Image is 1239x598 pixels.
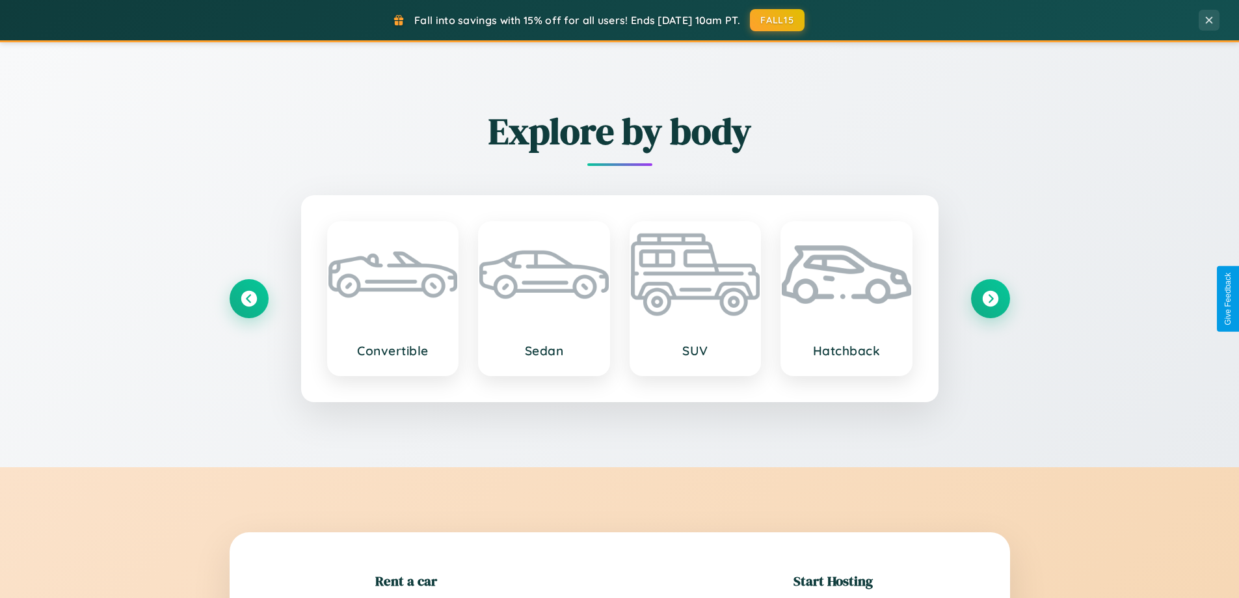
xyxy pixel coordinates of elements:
[793,571,873,590] h2: Start Hosting
[375,571,437,590] h2: Rent a car
[414,14,740,27] span: Fall into savings with 15% off for all users! Ends [DATE] 10am PT.
[341,343,445,359] h3: Convertible
[795,343,898,359] h3: Hatchback
[492,343,596,359] h3: Sedan
[644,343,747,359] h3: SUV
[230,106,1010,156] h2: Explore by body
[1223,273,1232,325] div: Give Feedback
[750,9,805,31] button: FALL15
